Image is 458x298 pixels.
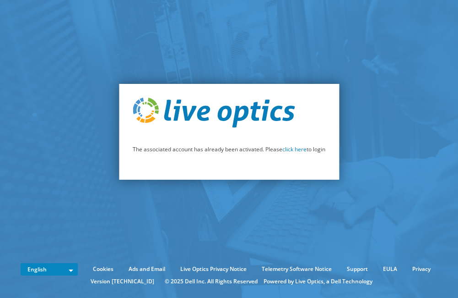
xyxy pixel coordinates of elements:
li: Powered by Live Optics, a Dell Technology [264,276,372,287]
a: Ads and Email [122,264,172,274]
a: Support [340,264,375,274]
p: The associated account has already been activated. Please to login [133,144,325,155]
a: Live Optics Privacy Notice [173,264,253,274]
a: Cookies [86,264,120,274]
a: click here [282,145,307,153]
li: Version [TECHNICAL_ID] [86,276,159,287]
a: Telemetry Software Notice [255,264,339,274]
a: EULA [376,264,404,274]
a: Privacy [405,264,437,274]
li: © 2025 Dell Inc. All Rights Reserved [160,276,262,287]
img: live_optics_svg.svg [133,98,295,128]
